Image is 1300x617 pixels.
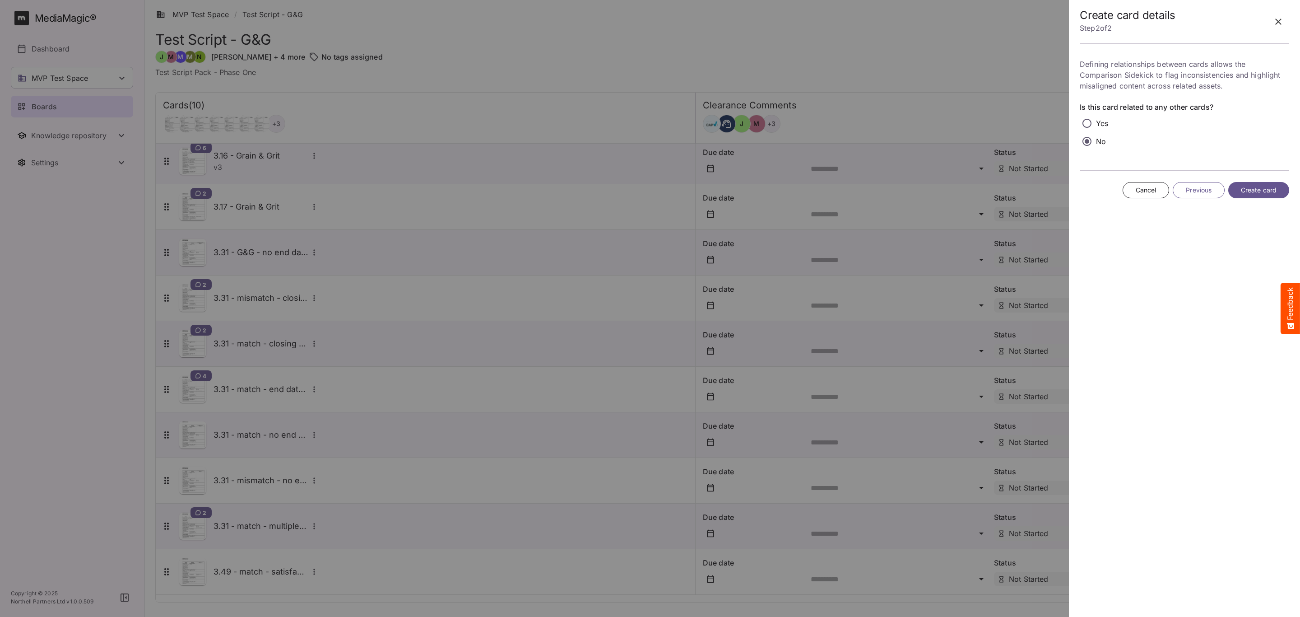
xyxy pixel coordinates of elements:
span: Like something or not? [40,133,116,141]
span: Create card [1241,185,1277,196]
span: I have an idea [40,155,87,164]
span: Tell us what you think [41,58,122,68]
a: Contact us [90,71,122,78]
h2: Create card details [1080,9,1175,22]
button: Feedback [1281,283,1300,334]
span: Previous [1186,185,1212,196]
span: Cancel [1136,185,1156,196]
p: Yes [1096,118,1108,129]
span: What kind of feedback do you have? [28,109,135,117]
p: Defining relationships between cards allows the Comparison Sidekick to flag inconsistencies and h... [1080,59,1289,91]
span: Want to discuss? [40,71,90,78]
span:  [66,18,93,41]
p: Step 2 of 2 [1080,22,1175,34]
label: Is this card related to any other cards? [1080,102,1289,112]
button: Create card [1228,182,1289,199]
p: No [1096,136,1106,147]
button: Previous [1173,182,1225,199]
button: Cancel [1123,182,1170,199]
